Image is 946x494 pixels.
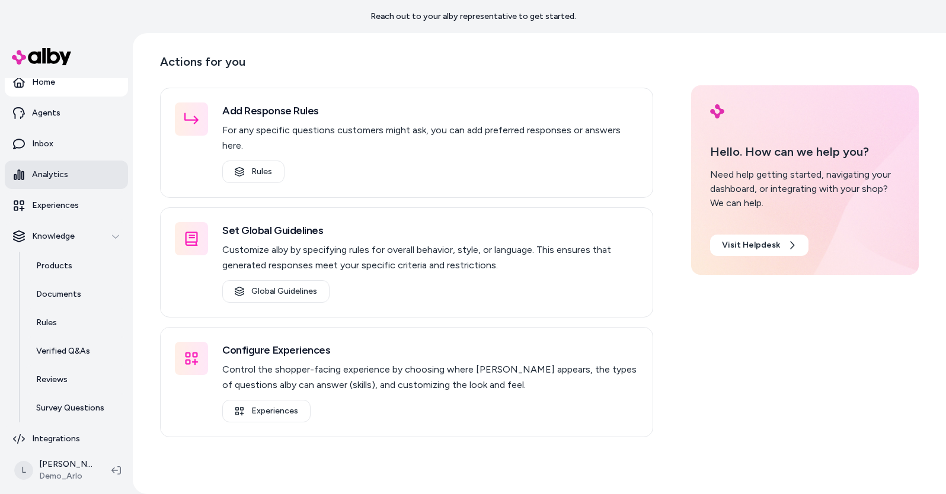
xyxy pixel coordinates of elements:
[36,260,72,272] p: Products
[5,99,128,127] a: Agents
[36,317,57,329] p: Rules
[710,104,724,118] img: alby Logo
[24,365,128,394] a: Reviews
[222,342,638,358] h3: Configure Experiences
[222,161,285,183] a: Rules
[36,345,90,357] p: Verified Q&As
[39,470,92,482] span: Demo_Arlo
[5,161,128,189] a: Analytics
[5,130,128,158] a: Inbox
[36,288,81,300] p: Documents
[24,394,128,422] a: Survey Questions
[5,68,128,97] a: Home
[32,433,80,445] p: Integrations
[7,451,102,489] button: L[PERSON_NAME]Demo_Arlo
[222,280,330,303] a: Global Guidelines
[12,48,71,65] img: alby Logo
[32,169,68,181] p: Analytics
[710,235,808,256] a: Visit Helpdesk
[39,458,92,470] p: [PERSON_NAME]
[370,11,576,23] p: Reach out to your alby representative to get started.
[32,200,79,211] p: Experiences
[24,309,128,337] a: Rules
[710,143,900,161] p: Hello. How can we help you?
[222,102,638,119] h3: Add Response Rules
[5,425,128,453] a: Integrations
[222,222,638,239] h3: Set Global Guidelines
[24,252,128,280] a: Products
[710,168,900,210] div: Need help getting started, navigating your dashboard, or integrating with your shop? We can help.
[32,230,75,242] p: Knowledge
[14,461,33,480] span: L
[222,362,638,393] p: Control the shopper-facing experience by choosing where [PERSON_NAME] appears, the types of quest...
[5,222,128,251] button: Knowledge
[32,76,55,88] p: Home
[222,123,638,153] p: For any specific questions customers might ask, you can add preferred responses or answers here.
[24,337,128,365] a: Verified Q&As
[160,52,653,81] p: Actions for you
[36,402,104,414] p: Survey Questions
[32,107,60,119] p: Agents
[222,242,638,273] p: Customize alby by specifying rules for overall behavior, style, or language. This ensures that ge...
[32,138,53,150] p: Inbox
[36,374,68,386] p: Reviews
[24,280,128,309] a: Documents
[5,191,128,220] a: Experiences
[222,400,311,422] a: Experiences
